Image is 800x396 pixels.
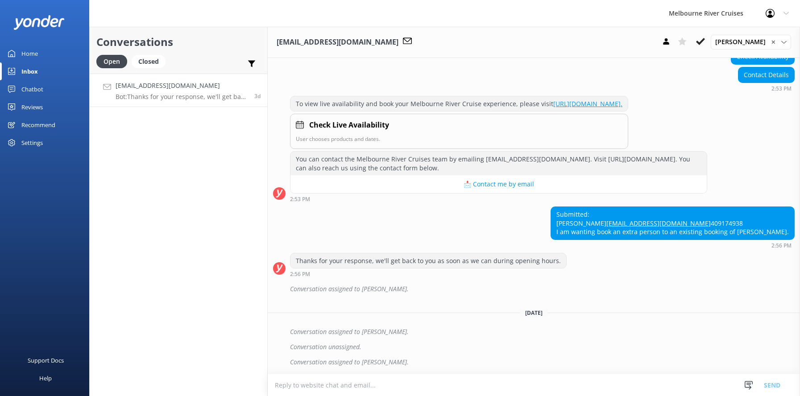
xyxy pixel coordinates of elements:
[290,281,795,297] div: Conversation assigned to [PERSON_NAME].
[520,309,548,317] span: [DATE]
[290,324,795,339] div: Conversation assigned to [PERSON_NAME].
[290,197,310,202] strong: 2:53 PM
[738,67,794,82] div: Contact Details
[290,271,567,277] div: Sep 18 2025 02:56pm (UTC +10:00) Australia/Sydney
[290,196,707,202] div: Sep 18 2025 02:53pm (UTC +10:00) Australia/Sydney
[290,355,795,370] div: Conversation assigned to [PERSON_NAME].
[28,351,64,369] div: Support Docs
[738,85,795,91] div: Sep 18 2025 02:53pm (UTC +10:00) Australia/Sydney
[290,175,707,193] button: 📩 Contact me by email
[116,93,248,101] p: Bot: Thanks for your response, we'll get back to you as soon as we can during opening hours.
[116,81,248,91] h4: [EMAIL_ADDRESS][DOMAIN_NAME]
[96,33,261,50] h2: Conversations
[21,116,55,134] div: Recommend
[553,99,622,108] a: [URL][DOMAIN_NAME].
[771,38,775,46] span: ✕
[13,15,65,30] img: yonder-white-logo.png
[21,134,43,152] div: Settings
[309,120,389,131] h4: Check Live Availability
[21,62,38,80] div: Inbox
[90,74,267,107] a: [EMAIL_ADDRESS][DOMAIN_NAME]Bot:Thanks for your response, we'll get back to you as soon as we can...
[273,339,795,355] div: 2025-09-22T03:07:57.707
[39,369,52,387] div: Help
[771,243,792,248] strong: 2:56 PM
[132,56,170,66] a: Closed
[254,92,261,100] span: Sep 18 2025 02:56pm (UTC +10:00) Australia/Sydney
[551,207,794,239] div: Submitted: [PERSON_NAME] 409174938 I am wanting book an extra person to an existing booking of [P...
[290,253,566,268] div: Thanks for your response, we'll get back to you as soon as we can during opening hours.
[711,35,791,49] div: Assign User
[96,55,127,68] div: Open
[606,219,711,227] a: [EMAIL_ADDRESS][DOMAIN_NAME]
[132,55,166,68] div: Closed
[715,37,771,47] span: [PERSON_NAME]
[21,45,38,62] div: Home
[273,355,795,370] div: 2025-09-22T03:07:59.945
[290,152,707,175] div: You can contact the Melbourne River Cruises team by emailing [EMAIL_ADDRESS][DOMAIN_NAME]. Visit ...
[273,281,795,297] div: 2025-09-18T05:22:32.234
[771,86,792,91] strong: 2:53 PM
[290,96,628,111] div: To view live availability and book your Melbourne River Cruise experience, please visit
[551,242,795,248] div: Sep 18 2025 02:56pm (UTC +10:00) Australia/Sydney
[96,56,132,66] a: Open
[290,272,310,277] strong: 2:56 PM
[277,37,398,48] h3: [EMAIL_ADDRESS][DOMAIN_NAME]
[21,98,43,116] div: Reviews
[296,135,622,143] p: User chooses products and dates.
[290,339,795,355] div: Conversation unassigned.
[273,324,795,339] div: 2025-09-22T03:07:56.857
[21,80,43,98] div: Chatbot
